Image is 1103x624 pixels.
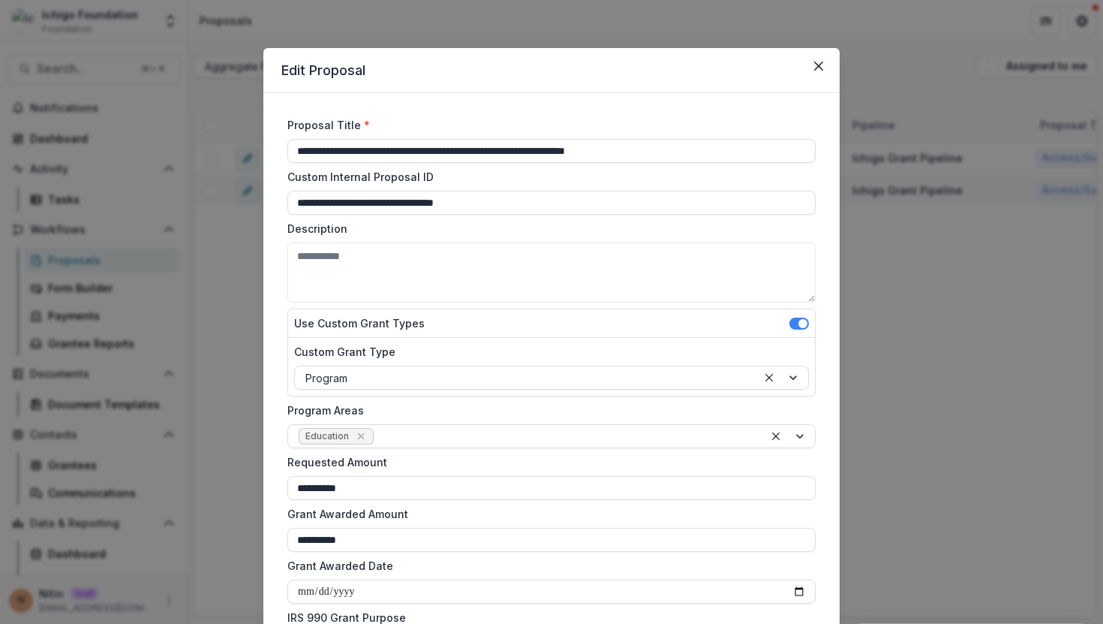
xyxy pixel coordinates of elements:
[287,506,807,522] label: Grant Awarded Amount
[287,402,807,418] label: Program Areas
[294,315,425,331] label: Use Custom Grant Types
[263,48,840,93] header: Edit Proposal
[287,558,807,574] label: Grant Awarded Date
[760,369,778,387] div: Clear selected options
[807,54,831,78] button: Close
[287,221,807,237] label: Description
[287,454,807,470] label: Requested Amount
[767,427,785,445] div: Clear selected options
[353,429,368,444] div: Remove Education
[287,169,807,185] label: Custom Internal Proposal ID
[294,344,800,360] label: Custom Grant Type
[305,431,349,442] span: Education
[287,117,807,133] label: Proposal Title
